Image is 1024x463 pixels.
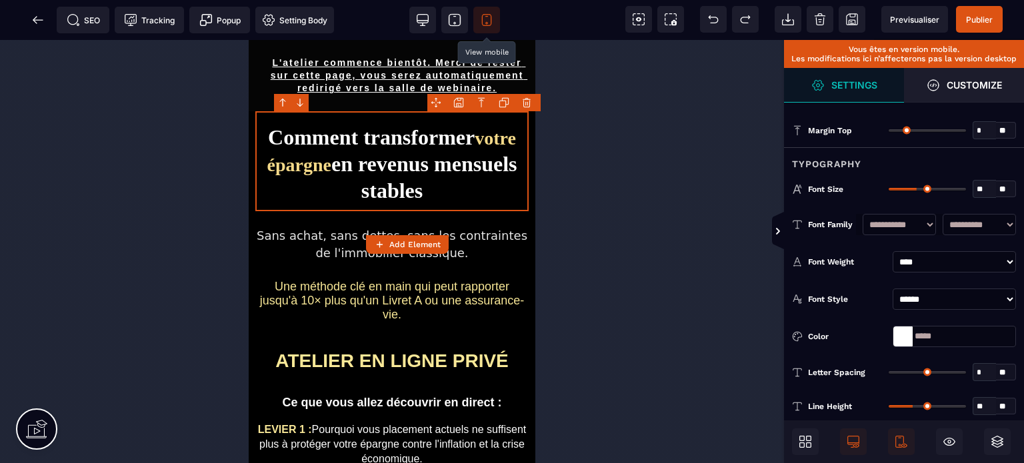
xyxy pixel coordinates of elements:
[7,382,280,426] div: Pourquoi vous placement actuels ne suffisent plus à protéger votre épargne contre l'inflation et ...
[808,125,852,136] span: Margin Top
[881,6,948,33] span: Preview
[791,54,1017,63] p: Les modifications ici n’affecterons pas la version desktop
[904,68,1024,103] span: Open Style Manager
[19,85,226,109] span: Comment transformer
[890,15,939,25] span: Previsualiser
[808,292,887,306] div: Font Style
[625,6,652,33] span: View components
[808,218,856,231] div: Font Family
[840,428,867,455] span: Desktop Only
[808,367,865,378] span: Letter Spacing
[831,80,877,90] strong: Settings
[791,45,1017,54] p: Vous êtes en version mobile.
[936,428,963,455] span: Hide/Show Block
[83,112,269,163] span: en revenus mensuels stables
[262,13,327,27] span: Setting Body
[199,13,241,27] span: Popup
[24,448,78,459] b: LEVIER 2 :
[389,240,441,249] strong: Add Element
[22,17,279,53] u: L'atelier commence bientôt. Merci de rester sur cette page, vous serez automatiquement redirigé v...
[808,184,843,195] span: Font Size
[966,15,993,25] span: Publier
[124,13,175,27] span: Tracking
[784,68,904,103] span: Settings
[8,189,279,220] span: Sans achat, sans dettes, sans les contraintes de l'immobilier classique.
[888,428,915,455] span: Mobile Only
[984,428,1011,455] span: Open Layers
[808,255,887,268] div: Font Weight
[784,147,1024,172] div: Typography
[366,235,449,254] button: Add Element
[808,401,852,412] span: Line Height
[33,356,253,369] b: Ce que vous allez découvrir en direct :
[657,6,684,33] span: Screenshot
[67,13,100,27] span: SEO
[792,428,819,455] span: Open Blocks
[11,240,276,281] span: Une méthode clé en main qui peut rapporter jusqu'à 10× plus qu'un Livret A ou une assurance-vie.
[947,80,1002,90] strong: Customize
[7,310,280,332] div: ATELIER EN LIGNE PRIVÉ
[808,330,887,343] div: Color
